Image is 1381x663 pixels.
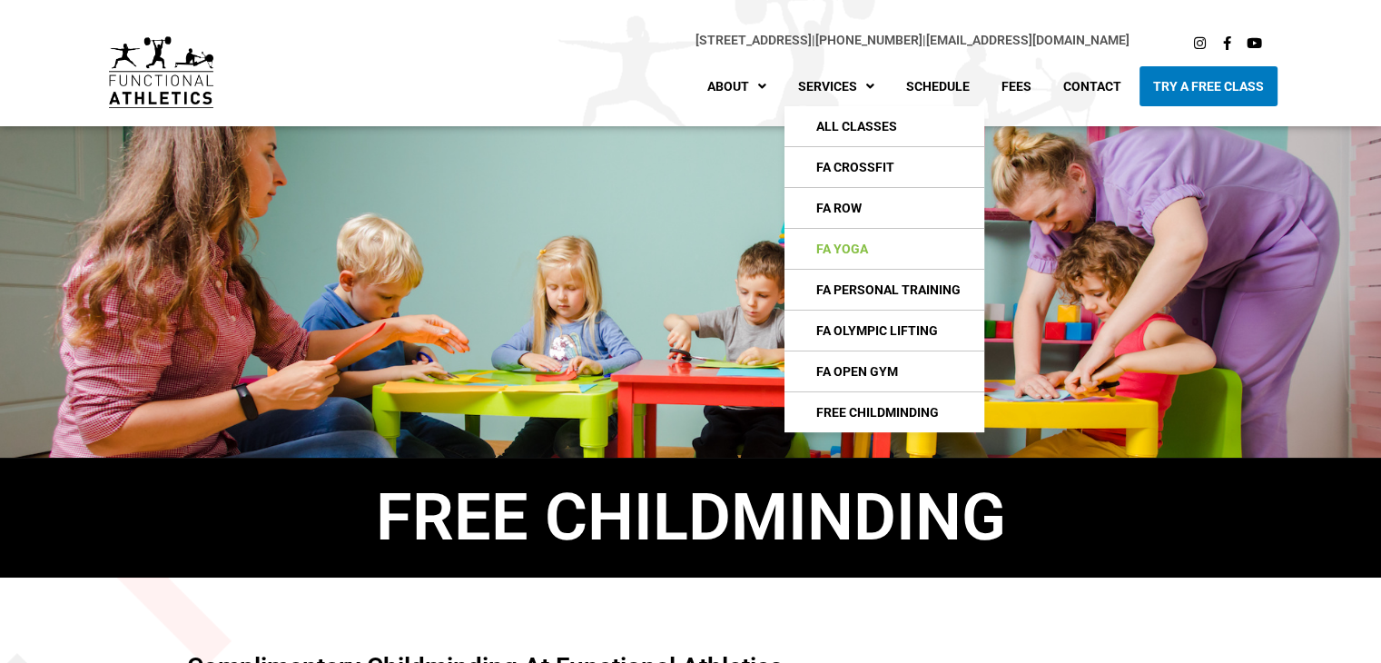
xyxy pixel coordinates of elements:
a: Services [784,66,888,106]
img: default-logo [109,36,213,108]
a: All Classes [784,106,984,146]
a: FA Personal Training [784,270,984,310]
a: [PHONE_NUMBER] [815,33,922,47]
a: Schedule [893,66,983,106]
a: FA Open Gym [784,351,984,391]
a: FA Olympic Lifting [784,311,984,351]
span: | [695,33,815,47]
a: Contact [1050,66,1135,106]
a: About [694,66,780,106]
a: Free Childminding [784,392,984,432]
p: | [250,30,1129,51]
a: FA Row [784,188,984,228]
a: FA Yoga [784,229,984,269]
a: Fees [988,66,1045,106]
a: Try A Free Class [1139,66,1277,106]
h1: Free ChildMinding [27,485,1354,550]
a: [STREET_ADDRESS] [695,33,812,47]
a: FA CrossFIt [784,147,984,187]
a: [EMAIL_ADDRESS][DOMAIN_NAME] [926,33,1129,47]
